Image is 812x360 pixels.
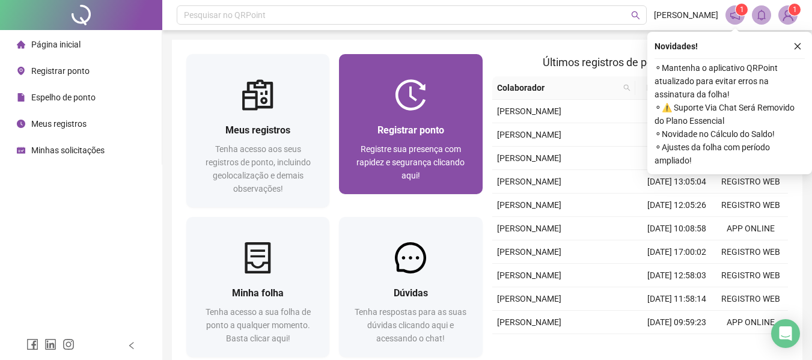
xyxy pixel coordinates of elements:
span: Tenha respostas para as suas dúvidas clicando aqui e acessando o chat! [355,307,466,343]
span: Minhas solicitações [31,145,105,155]
td: [DATE] 11:58:14 [640,287,714,311]
span: search [623,84,630,91]
span: instagram [63,338,75,350]
a: Registrar pontoRegistre sua presença com rapidez e segurança clicando aqui! [339,54,482,194]
span: facebook [26,338,38,350]
td: [DATE] 10:08:58 [640,217,714,240]
td: REGISTRO WEB [714,287,788,311]
span: [PERSON_NAME] [497,130,561,139]
span: Meus registros [225,124,290,136]
span: linkedin [44,338,56,350]
span: bell [756,10,767,20]
td: REGISTRO WEB [714,170,788,194]
td: REGISTRO WEB [714,240,788,264]
td: [DATE] 12:05:26 [640,194,714,217]
a: Meus registrosTenha acesso aos seus registros de ponto, incluindo geolocalização e demais observa... [186,54,329,207]
td: [DATE] 13:05:04 [640,170,714,194]
td: REGISTRO WEB [714,334,788,358]
span: 1 [740,5,744,14]
span: Colaborador [497,81,619,94]
td: REGISTRO WEB [714,194,788,217]
span: clock-circle [17,120,25,128]
span: ⚬ ⚠️ Suporte Via Chat Será Removido do Plano Essencial [655,101,805,127]
span: [PERSON_NAME] [497,317,561,327]
span: [PERSON_NAME] [497,247,561,257]
span: notification [730,10,740,20]
span: [PERSON_NAME] [497,270,561,280]
td: REGISTRO WEB [714,264,788,287]
span: schedule [17,146,25,154]
td: [DATE] 09:59:23 [640,311,714,334]
div: Open Intercom Messenger [771,319,800,348]
span: search [621,79,633,97]
span: Novidades ! [655,40,698,53]
span: [PERSON_NAME] [497,224,561,233]
td: [DATE] 12:58:03 [640,264,714,287]
span: search [631,11,640,20]
a: Minha folhaTenha acesso a sua folha de ponto a qualquer momento. Basta clicar aqui! [186,217,329,357]
span: [PERSON_NAME] [654,8,718,22]
span: ⚬ Mantenha o aplicativo QRPoint atualizado para evitar erros na assinatura da folha! [655,61,805,101]
td: APP ONLINE [714,311,788,334]
sup: 1 [736,4,748,16]
th: Data/Hora [635,76,707,100]
sup: Atualize o seu contato no menu Meus Dados [789,4,801,16]
a: DúvidasTenha respostas para as suas dúvidas clicando aqui e acessando o chat! [339,217,482,357]
td: [DATE] 17:01:01 [640,334,714,358]
span: Meus registros [31,119,87,129]
span: Registrar ponto [377,124,444,136]
span: home [17,40,25,49]
span: Tenha acesso aos seus registros de ponto, incluindo geolocalização e demais observações! [206,144,311,194]
span: ⚬ Novidade no Cálculo do Saldo! [655,127,805,141]
span: Espelho de ponto [31,93,96,102]
span: file [17,93,25,102]
span: Página inicial [31,40,81,49]
td: [DATE] 12:22:46 [640,100,714,123]
span: [PERSON_NAME] [497,200,561,210]
span: Últimos registros de ponto sincronizados [543,56,737,69]
span: ⚬ Ajustes da folha com período ampliado! [655,141,805,167]
span: [PERSON_NAME] [497,106,561,116]
span: Minha folha [232,287,284,299]
span: Data/Hora [640,81,692,94]
td: [DATE] 09:53:23 [640,123,714,147]
span: Dúvidas [394,287,428,299]
span: close [793,42,802,50]
span: [PERSON_NAME] [497,294,561,304]
td: APP ONLINE [714,217,788,240]
span: [PERSON_NAME] [497,153,561,163]
img: 86236 [779,6,797,24]
td: [DATE] 17:00:02 [640,147,714,170]
span: Registrar ponto [31,66,90,76]
span: Registre sua presença com rapidez e segurança clicando aqui! [356,144,465,180]
span: Tenha acesso a sua folha de ponto a qualquer momento. Basta clicar aqui! [206,307,311,343]
span: environment [17,67,25,75]
span: 1 [793,5,797,14]
span: left [127,341,136,350]
td: [DATE] 17:00:02 [640,240,714,264]
span: [PERSON_NAME] [497,177,561,186]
